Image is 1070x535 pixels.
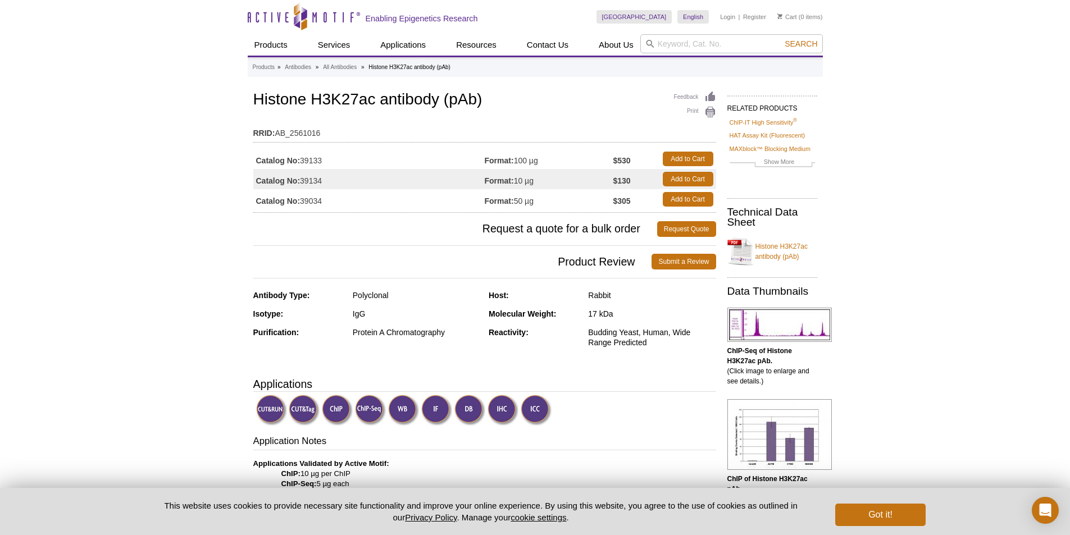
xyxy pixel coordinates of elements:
a: Products [253,62,275,72]
a: Submit a Review [652,254,716,269]
a: MAXblock™ Blocking Medium [730,144,811,154]
strong: $305 [613,196,630,206]
a: Contact Us [520,34,575,56]
a: Login [720,13,735,21]
div: Rabbit [588,290,716,300]
a: Histone H3K27ac antibody (pAb) [727,235,817,268]
a: HAT Assay Kit (Fluorescent) [730,130,805,140]
input: Keyword, Cat. No. [640,34,823,53]
strong: ChIP: [281,469,300,478]
img: Immunohistochemistry Validated [488,395,518,426]
a: Cart [777,13,797,21]
img: Histone H3K27ac antibody (pAb) tested by ChIP-Seq. [727,308,832,342]
img: Histone H3K27ac antibody (pAb) tested by ChIP. [727,399,832,470]
b: ChIP-Seq of Histone H3K27ac pAb. [727,347,792,365]
a: Privacy Policy [405,513,457,522]
button: cookie settings [511,513,566,522]
td: 39134 [253,169,485,189]
a: Antibodies [285,62,311,72]
p: (Click image to enlarge and see details.) [727,474,817,514]
span: Product Review [253,254,652,269]
b: ChIP of Histone H3K27ac pAb. [727,475,808,493]
strong: RRID: [253,128,275,138]
strong: Catalog No: [256,156,300,166]
sup: ® [793,117,797,123]
div: Budding Yeast, Human, Wide Range Predicted [588,327,716,347]
li: Histone H3K27ac antibody (pAb) [368,64,450,70]
td: 39034 [253,189,485,209]
li: (0 items) [777,10,823,24]
strong: Isotype: [253,309,284,318]
strong: Purification: [253,328,299,337]
b: Applications Validated by Active Motif: [253,459,389,468]
a: Resources [449,34,503,56]
p: (Click image to enlarge and see details.) [727,346,817,386]
strong: Antibody Type: [253,291,310,300]
td: AB_2561016 [253,121,716,139]
li: | [739,10,740,24]
div: Protein A Chromatography [353,327,480,337]
a: About Us [592,34,640,56]
a: All Antibodies [323,62,357,72]
h3: Applications [253,376,716,392]
h3: Application Notes [253,435,716,450]
a: Show More [730,157,815,170]
li: » [316,64,319,70]
button: Got it! [835,504,925,526]
strong: Catalog No: [256,176,300,186]
strong: Catalog No: [256,196,300,206]
a: Services [311,34,357,56]
strong: ChIP-Seq: [281,479,317,488]
h2: Technical Data Sheet [727,207,817,227]
strong: Format: [485,176,514,186]
h2: Data Thumbnails [727,286,817,296]
li: » [361,64,365,70]
strong: Reactivity: [489,328,529,337]
img: Your Cart [777,13,782,19]
a: Request Quote [657,221,716,237]
a: English [677,10,709,24]
a: Products [248,34,294,56]
td: 50 µg [485,189,613,209]
img: Dot Blot Validated [454,395,485,426]
a: Feedback [674,91,716,103]
strong: $130 [613,176,630,186]
strong: Format: [485,156,514,166]
td: 39133 [253,149,485,169]
strong: Host: [489,291,509,300]
h1: Histone H3K27ac antibody (pAb) [253,91,716,110]
strong: $530 [613,156,630,166]
img: CUT&Tag Validated [289,395,320,426]
a: Applications [374,34,432,56]
a: Register [743,13,766,21]
img: ChIP Validated [322,395,353,426]
a: Add to Cart [663,172,713,186]
img: Immunocytochemistry Validated [521,395,552,426]
strong: Format: [485,196,514,206]
div: IgG [353,309,480,319]
li: » [277,64,281,70]
span: Search [785,39,817,48]
img: CUT&RUN Validated [256,395,287,426]
strong: Molecular Weight: [489,309,556,318]
div: Open Intercom Messenger [1032,497,1059,524]
h2: RELATED PRODUCTS [727,95,817,116]
button: Search [781,39,821,49]
div: Polyclonal [353,290,480,300]
a: Add to Cart [663,152,713,166]
a: Print [674,106,716,118]
img: Western Blot Validated [388,395,419,426]
h2: Enabling Epigenetics Research [366,13,478,24]
a: [GEOGRAPHIC_DATA] [597,10,672,24]
td: 10 µg [485,169,613,189]
td: 100 µg [485,149,613,169]
img: ChIP-Seq Validated [355,395,386,426]
p: This website uses cookies to provide necessary site functionality and improve your online experie... [145,500,817,523]
a: Add to Cart [663,192,713,207]
div: 17 kDa [588,309,716,319]
span: Request a quote for a bulk order [253,221,657,237]
a: ChIP-IT High Sensitivity® [730,117,797,127]
img: Immunofluorescence Validated [421,395,452,426]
